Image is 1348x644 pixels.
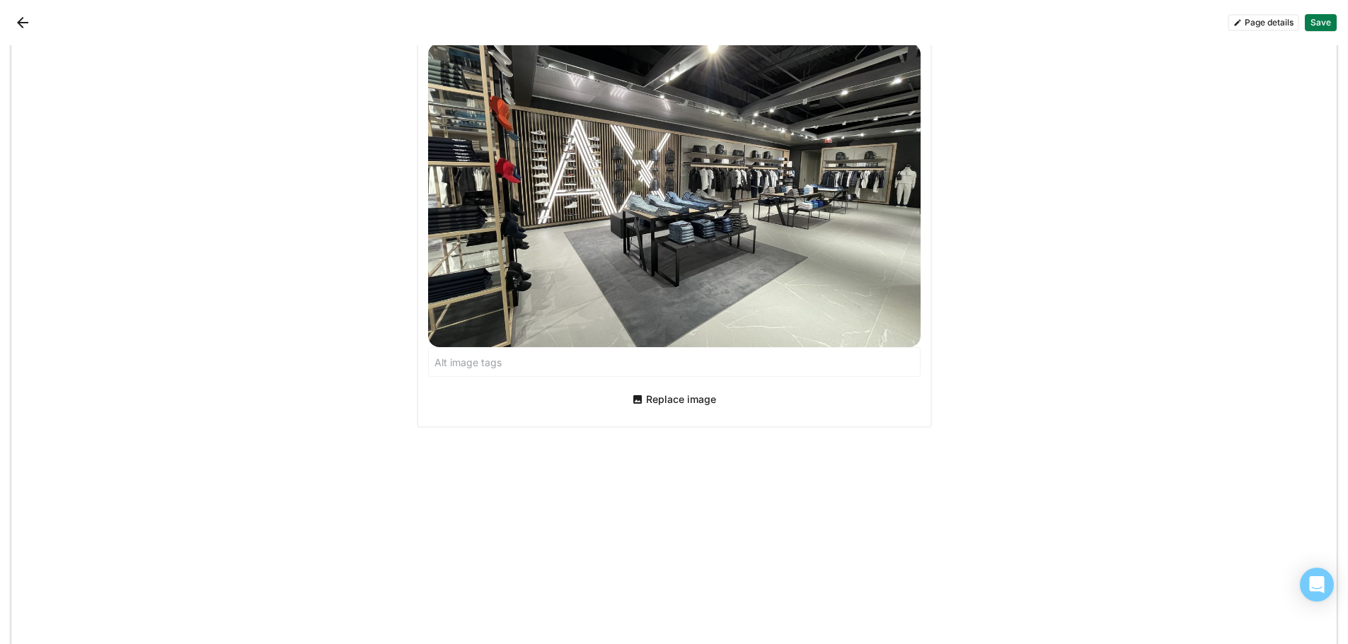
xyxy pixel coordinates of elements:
button: Page details [1228,14,1299,31]
input: Alt image tags [429,348,920,376]
div: Open Intercom Messenger [1300,568,1334,602]
button: Save [1305,14,1337,31]
img: DMUAyxWb.1280.jpg [428,43,921,348]
button: Back [11,11,34,34]
button: Replace image [626,388,722,411]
